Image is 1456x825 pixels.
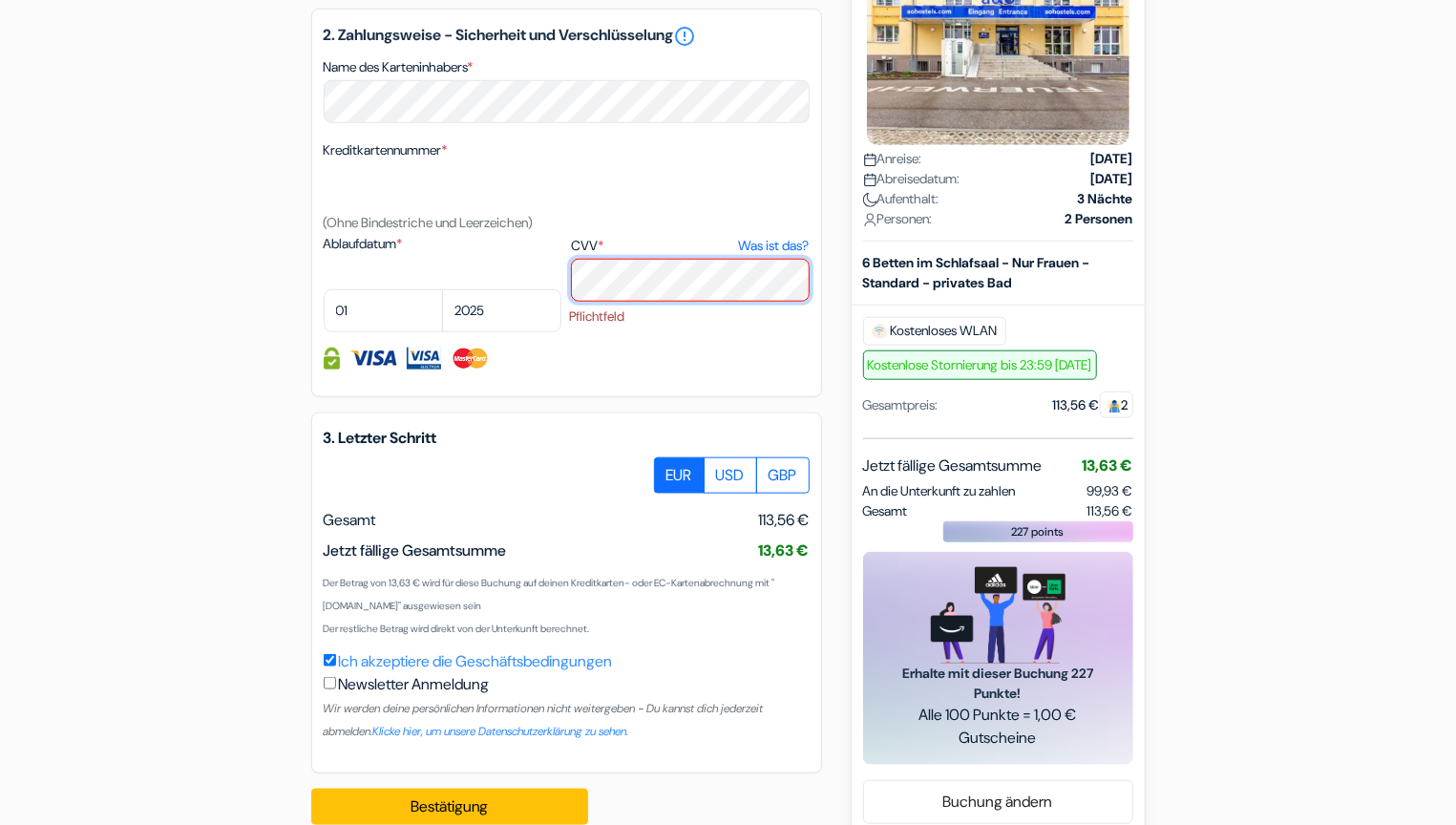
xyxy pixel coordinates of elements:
[324,25,810,48] h5: 2. Zahlungsweise - Sicherheit und Verschlüsselung
[339,651,613,671] a: Ich akzeptiere die Geschäftsbedingungen
[863,193,877,207] img: moon.svg
[569,307,809,327] li: Pflichtfeld
[863,317,1006,346] span: Kostenloses WLAN
[704,457,757,494] label: USD
[863,209,933,229] span: Personen:
[863,173,877,187] img: calendar.svg
[571,236,809,256] label: CVV
[324,623,590,635] small: Der restliche Betrag wird direkt von der Unterkunft berechnet.
[1053,395,1133,415] div: 113,56 €
[1108,399,1122,413] img: guest.svg
[759,509,810,532] span: 113,56 €
[324,234,561,254] label: Ablaufdatum
[324,701,764,739] small: Wir werden deine persönlichen Informationen nicht weitergeben - Du kannst dich jederzeit abmelden.
[1091,169,1133,189] strong: [DATE]
[674,25,697,48] a: error_outline
[863,501,908,521] span: Gesamt
[863,481,1016,501] span: An die Unterkunft zu zahlen
[872,324,887,339] img: free_wifi.svg
[324,510,376,530] span: Gesamt
[324,57,474,77] label: Name des Karteninhabers
[349,348,397,370] img: Visa
[373,724,629,739] a: Klicke hier, um unsere Datenschutzerklärung zu sehen.
[324,214,534,231] small: (Ohne Bindestriche und Leerzeichen)
[886,704,1110,750] span: Alle 100 Punkte = 1,00 € Gutscheine
[324,540,507,561] span: Jetzt fällige Gesamtsumme
[863,350,1097,380] span: Kostenlose Stornierung bis 23:59 [DATE]
[324,348,340,370] img: Kreditkarteninformationen sind vollständig verschlüsselt und gesichert
[886,664,1110,704] span: Erhalte mit dieser Buchung 227 Punkte!
[1091,149,1133,169] strong: [DATE]
[324,577,775,612] small: Der Betrag von 13,63 € wird für diese Buchung auf deinen Kreditkarten- oder EC-Kartenabrechnung m...
[863,213,877,227] img: user_icon.svg
[738,236,809,256] a: Was ist das?
[863,149,922,169] span: Anreise:
[1083,455,1133,476] span: 13,63 €
[863,254,1090,291] b: 6 Betten im Schlafsaal - Nur Frauen - Standard - privates Bad
[1066,209,1133,229] strong: 2 Personen
[864,784,1132,820] a: Buchung ändern
[863,153,877,167] img: calendar.svg
[655,457,810,494] div: Basic radio toggle button group
[863,189,939,209] span: Aufenthalt:
[863,395,939,415] div: Gesamtpreis:
[931,567,1066,664] img: gift_card_hero_new.png
[451,348,490,370] img: Master Card
[324,140,448,160] label: Kreditkartennummer
[1100,391,1133,418] span: 2
[756,457,810,494] label: GBP
[407,348,441,370] img: Visa Electron
[1078,189,1133,209] strong: 3 Nächte
[1087,482,1133,499] span: 99,93 €
[759,540,810,561] span: 13,63 €
[311,789,588,825] button: Bestätigung
[1012,523,1065,540] span: 227 points
[863,455,1043,477] span: Jetzt fällige Gesamtsumme
[1087,501,1133,521] span: 113,56 €
[863,169,960,189] span: Abreisedatum:
[654,457,705,494] label: EUR
[339,673,490,696] label: Newsletter Anmeldung
[324,429,810,447] h5: 3. Letzter Schritt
